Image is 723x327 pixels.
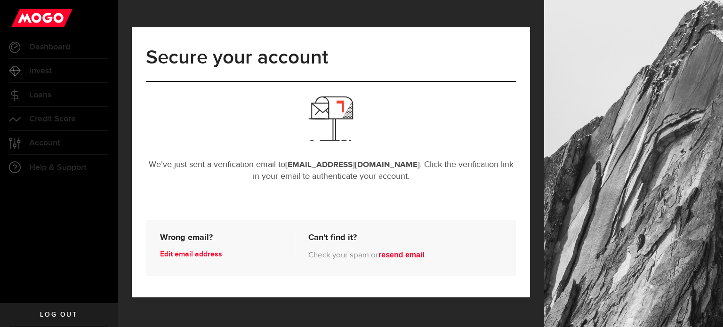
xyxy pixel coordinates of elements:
[8,4,36,32] button: Open LiveChat chat widget
[29,139,60,147] span: Account
[29,43,70,51] span: Dashboard
[285,161,420,169] b: [EMAIL_ADDRESS][DOMAIN_NAME]
[160,232,254,243] h6: Wrong email?
[29,163,87,172] span: Help & Support
[146,159,516,182] p: We’ve just sent a verification email to . Click the verification link in your email to authentica...
[29,67,52,75] span: Invest
[40,311,77,318] span: Log out
[146,46,516,69] h1: Secure your account
[308,232,471,243] h6: Can't find it?
[378,251,425,259] button: resend email
[29,115,76,123] span: Credit Score
[308,251,378,259] span: Check your spam or
[160,247,284,262] a: Edit email address
[29,91,51,99] span: Loans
